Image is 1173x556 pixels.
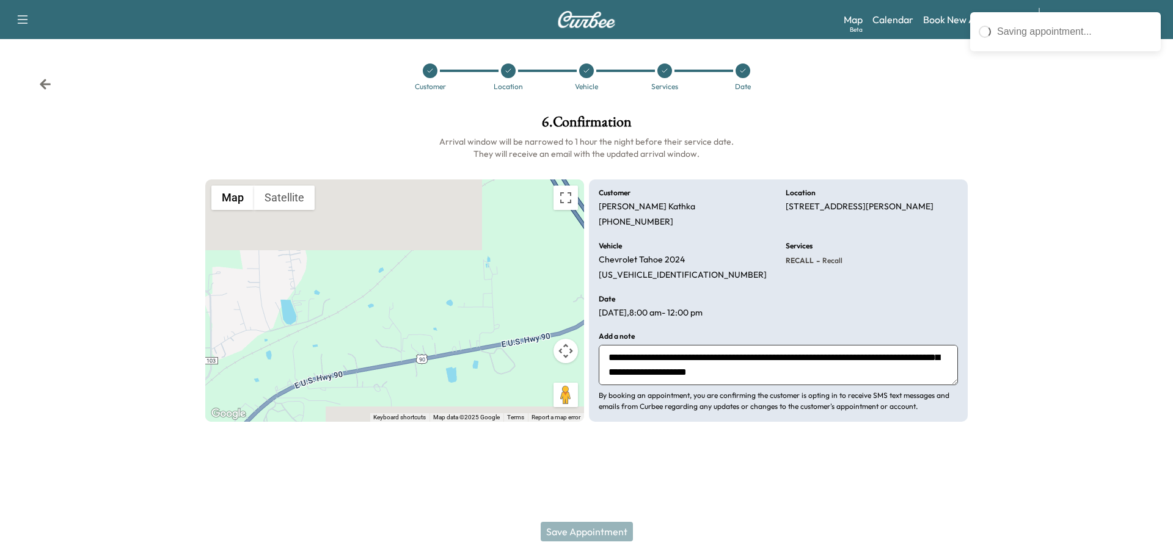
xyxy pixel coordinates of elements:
button: Show street map [211,186,254,210]
div: Back [39,78,51,90]
p: [STREET_ADDRESS][PERSON_NAME] [786,201,934,212]
button: Map camera controls [554,339,578,363]
a: Terms (opens in new tab) [507,414,524,421]
img: Curbee Logo [557,11,616,28]
div: Location [494,83,523,90]
a: Book New Appointment [923,12,1026,27]
p: [DATE] , 8:00 am - 12:00 pm [599,308,703,319]
h6: Vehicle [599,242,622,250]
h6: Customer [599,189,630,197]
span: - [814,255,820,267]
div: Vehicle [575,83,598,90]
p: Chevrolet Tahoe 2024 [599,255,685,265]
div: Services [651,83,678,90]
h6: Arrival window will be narrowed to 1 hour the night before their service date. They will receive ... [205,135,968,160]
a: Open this area in Google Maps (opens a new window) [208,406,249,422]
div: Customer [415,83,446,90]
span: Map data ©2025 Google [433,414,500,421]
p: By booking an appointment, you are confirming the customer is opting in to receive SMS text messa... [599,390,958,412]
a: MapBeta [844,12,863,27]
a: Calendar [872,12,913,27]
button: Show satellite imagery [254,186,315,210]
p: [PHONE_NUMBER] [599,217,673,228]
span: Recall [820,256,842,265]
button: Keyboard shortcuts [373,413,426,422]
img: Google [208,406,249,422]
p: [US_VEHICLE_IDENTIFICATION_NUMBER] [599,270,767,281]
div: Saving appointment... [997,24,1152,39]
h6: Add a note [599,333,635,340]
span: RECALL [786,256,814,265]
h6: Services [786,242,813,250]
h6: Date [599,295,615,303]
div: Beta [850,25,863,34]
button: Toggle fullscreen view [554,186,578,210]
button: Drag Pegman onto the map to open Street View [554,383,578,407]
div: Date [735,83,751,90]
p: [PERSON_NAME] Kathka [599,201,695,212]
h1: 6 . Confirmation [205,115,968,135]
a: Report a map error [532,414,580,421]
h6: Location [786,189,816,197]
